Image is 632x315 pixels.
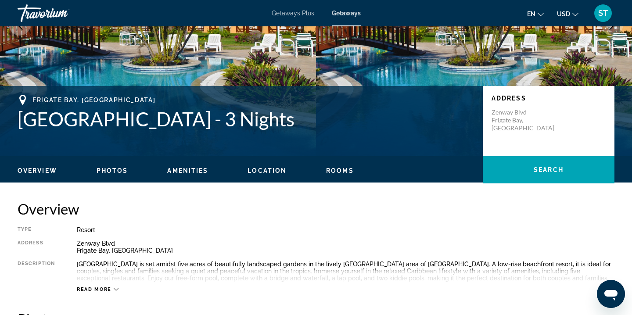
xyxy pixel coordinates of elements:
a: Travorium [18,2,105,25]
iframe: Button to launch messaging window [597,280,625,308]
span: Amenities [167,167,208,174]
span: ST [598,9,608,18]
button: Change currency [557,7,578,20]
button: Search [483,156,614,183]
button: Rooms [326,167,354,175]
div: Resort [77,226,614,233]
button: Change language [527,7,544,20]
p: Zenway Blvd Frigate Bay, [GEOGRAPHIC_DATA] [492,108,562,132]
div: Description [18,261,55,282]
button: Amenities [167,167,208,175]
h2: Overview [18,200,614,218]
span: Frigate Bay, [GEOGRAPHIC_DATA] [32,97,155,104]
h1: [GEOGRAPHIC_DATA] - 3 Nights [18,107,474,130]
button: Location [248,167,287,175]
a: Getaways Plus [272,10,314,17]
button: Read more [77,286,118,293]
span: Read more [77,286,111,292]
span: Overview [18,167,57,174]
div: Zenway Blvd Frigate Bay, [GEOGRAPHIC_DATA] [77,240,614,254]
p: Address [492,95,606,102]
span: Photos [97,167,128,174]
span: Search [534,166,564,173]
div: Address [18,240,55,254]
span: en [527,11,535,18]
button: Photos [97,167,128,175]
span: Rooms [326,167,354,174]
button: Overview [18,167,57,175]
span: Location [248,167,287,174]
div: [GEOGRAPHIC_DATA] is set amidst five acres of beautifully landscaped gardens in the lively [GEOGR... [77,261,614,282]
span: USD [557,11,570,18]
button: User Menu [592,4,614,22]
div: Type [18,226,55,233]
a: Getaways [332,10,361,17]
